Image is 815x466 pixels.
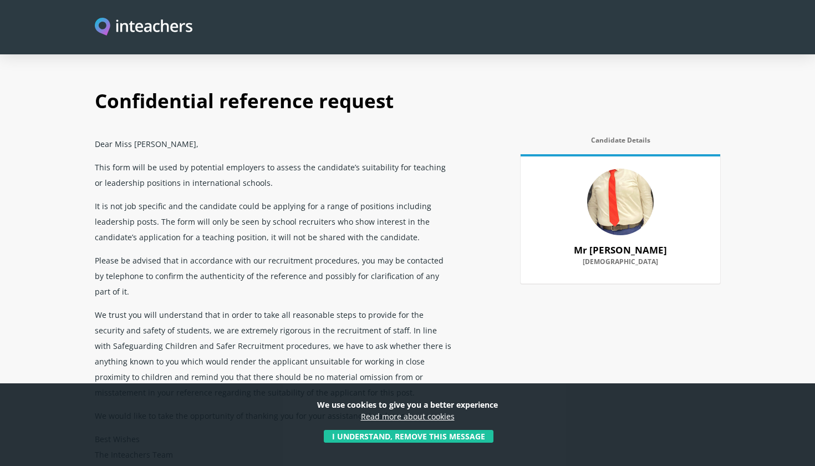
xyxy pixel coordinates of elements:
p: Dear Miss [PERSON_NAME], [95,132,454,155]
a: Read more about cookies [361,411,455,422]
button: I understand, remove this message [324,430,493,443]
strong: Mr [PERSON_NAME] [574,244,667,256]
a: Visit this site's homepage [95,18,192,37]
label: [DEMOGRAPHIC_DATA] [534,258,707,272]
p: Please be advised that in accordance with our recruitment procedures, you may be contacted by tel... [95,249,454,303]
img: 80938 [587,169,654,235]
h1: Confidential reference request [95,78,720,132]
p: This form will be used by potential employers to assess the candidate’s suitability for teaching ... [95,155,454,194]
strong: We use cookies to give you a better experience [317,399,498,410]
label: Candidate Details [521,136,720,151]
p: We trust you will understand that in order to take all reasonable steps to provide for the securi... [95,303,454,404]
img: Inteachers [95,18,192,37]
p: It is not job specific and the candidate could be applying for a range of positions including lea... [95,194,454,249]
